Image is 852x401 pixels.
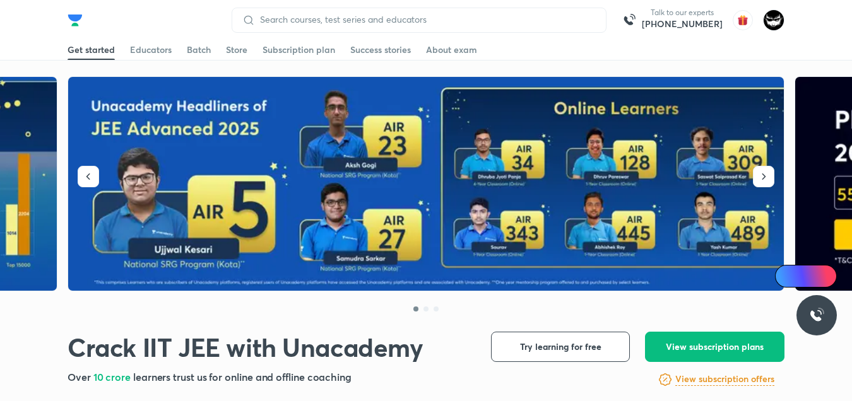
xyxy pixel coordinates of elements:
img: ARSH Khan [763,9,784,31]
a: Store [226,40,247,60]
h1: Crack IIT JEE with Unacademy [68,332,423,363]
a: About exam [426,40,477,60]
span: Ai Doubts [796,271,829,281]
h6: View subscription offers [675,373,774,386]
a: View subscription offers [675,372,774,387]
div: About exam [426,44,477,56]
img: call-us [617,8,642,33]
a: Subscription plan [263,40,335,60]
p: Talk to our experts [642,8,723,18]
span: Over [68,370,93,383]
a: [PHONE_NUMBER] [642,18,723,30]
span: View subscription plans [666,340,764,353]
div: Subscription plan [263,44,335,56]
a: Batch [187,40,211,60]
img: Company Logo [68,13,83,28]
img: avatar [733,10,753,30]
img: Icon [783,271,793,281]
span: learners trust us for online and offline coaching [133,370,352,383]
a: Educators [130,40,172,60]
div: Batch [187,44,211,56]
div: Educators [130,44,172,56]
a: Get started [68,40,115,60]
div: Success stories [350,44,411,56]
button: Try learning for free [491,332,630,362]
span: 10 crore [93,370,133,383]
button: View subscription plans [645,332,784,362]
a: Ai Doubts [775,265,837,288]
input: Search courses, test series and educators [255,15,596,25]
span: Try learning for free [520,340,601,353]
a: Success stories [350,40,411,60]
img: ttu [809,308,824,323]
div: Get started [68,44,115,56]
div: Store [226,44,247,56]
